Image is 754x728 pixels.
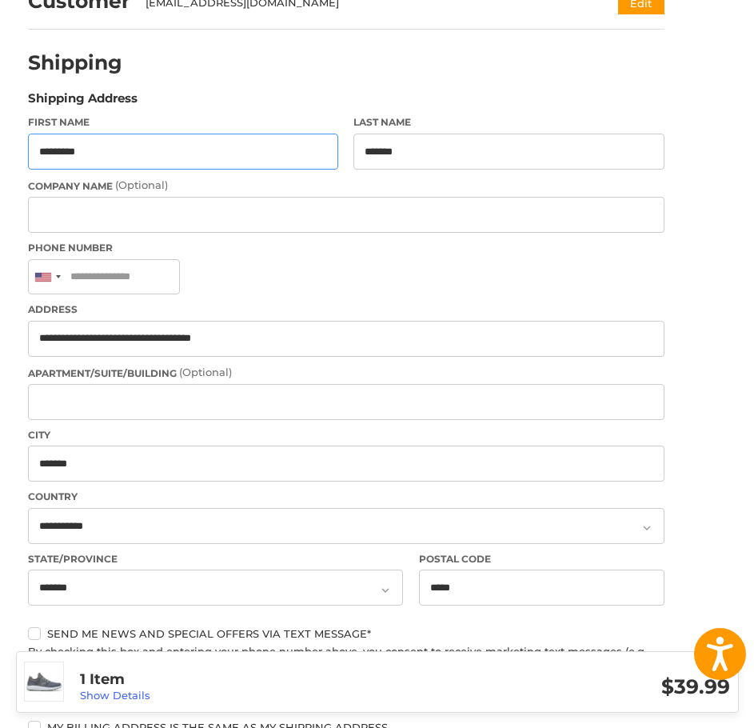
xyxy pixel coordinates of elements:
[28,50,122,75] h2: Shipping
[25,662,63,701] img: Puma Men's Ignite Articulate Golf Shoes - Puma Silver/Quiet Shade
[353,115,664,130] label: Last Name
[28,241,664,255] label: Phone Number
[28,428,664,442] label: City
[28,178,664,194] label: Company Name
[28,302,664,317] label: Address
[80,670,405,689] h3: 1 Item
[28,644,664,706] div: By checking this box and entering your phone number above, you consent to receive marketing text ...
[28,365,664,381] label: Apartment/Suite/Building
[419,552,664,566] label: Postal Code
[179,366,232,378] small: (Optional)
[28,90,138,115] legend: Shipping Address
[115,178,168,191] small: (Optional)
[28,490,664,504] label: Country
[80,689,150,702] a: Show Details
[29,260,66,294] div: United States: +1
[405,674,730,699] h3: $39.99
[28,552,404,566] label: State/Province
[28,627,664,640] label: Send me news and special offers via text message*
[28,115,338,130] label: First Name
